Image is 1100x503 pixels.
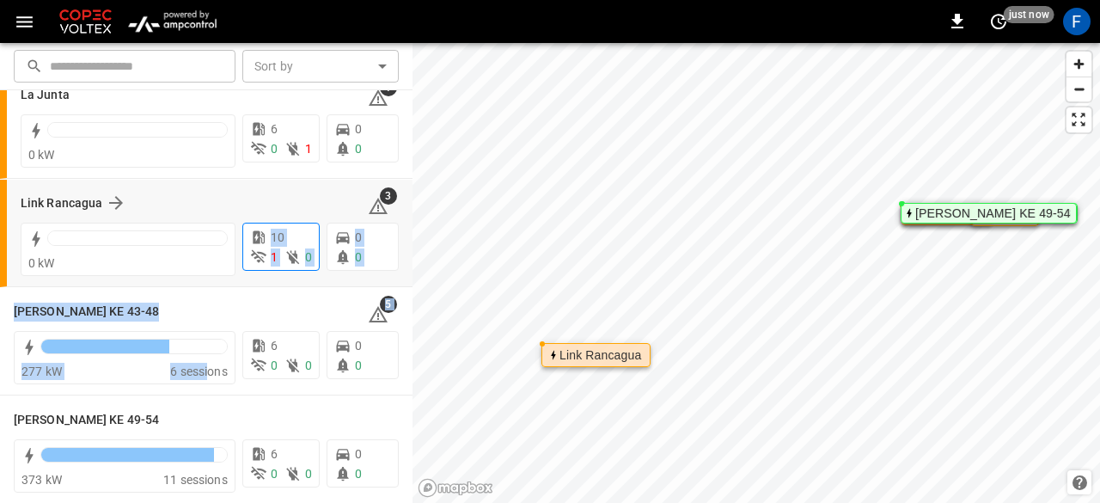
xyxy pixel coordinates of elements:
h6: La Junta [21,86,70,105]
div: profile-icon [1063,8,1091,35]
span: 6 [271,447,278,461]
span: 1 [271,250,278,264]
span: 0 [355,339,362,353]
span: 0 kW [28,256,55,270]
span: just now [1004,6,1054,23]
div: Map marker [901,203,1077,224]
div: Link Rancagua [559,350,641,360]
span: 373 kW [21,473,62,487]
span: 0 [355,359,362,372]
span: 6 sessions [170,365,228,378]
span: 1 [305,142,312,156]
span: 0 [355,142,362,156]
img: Customer Logo [56,5,115,38]
span: 3 [380,187,397,205]
span: 6 [271,339,278,353]
div: [PERSON_NAME] KE 49-54 [915,208,1071,218]
span: 0 [355,467,362,481]
span: 277 kW [21,365,62,378]
h6: Link Rancagua [21,194,102,213]
span: 0 [355,447,362,461]
button: set refresh interval [985,8,1012,35]
span: 0 [305,467,312,481]
span: 0 [305,359,312,372]
h6: Loza Colon KE 43-48 [14,303,159,322]
button: Zoom in [1066,52,1091,77]
span: Zoom out [1066,77,1091,101]
h6: Loza Colon KE 49-54 [14,411,159,430]
span: 10 [271,230,284,244]
span: 0 [271,467,278,481]
span: 11 sessions [163,473,228,487]
a: Mapbox homepage [418,478,493,498]
canvas: Map [412,43,1100,503]
button: Zoom out [1066,77,1091,101]
span: 0 kW [28,148,55,162]
span: 6 [271,122,278,136]
div: Map marker [541,343,651,367]
span: 5 [380,296,397,313]
span: 0 [271,359,278,372]
img: ampcontrol.io logo [122,5,223,38]
span: 0 [355,122,362,136]
span: 0 [305,250,312,264]
span: 0 [355,230,362,244]
span: 0 [271,142,278,156]
span: 0 [355,250,362,264]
